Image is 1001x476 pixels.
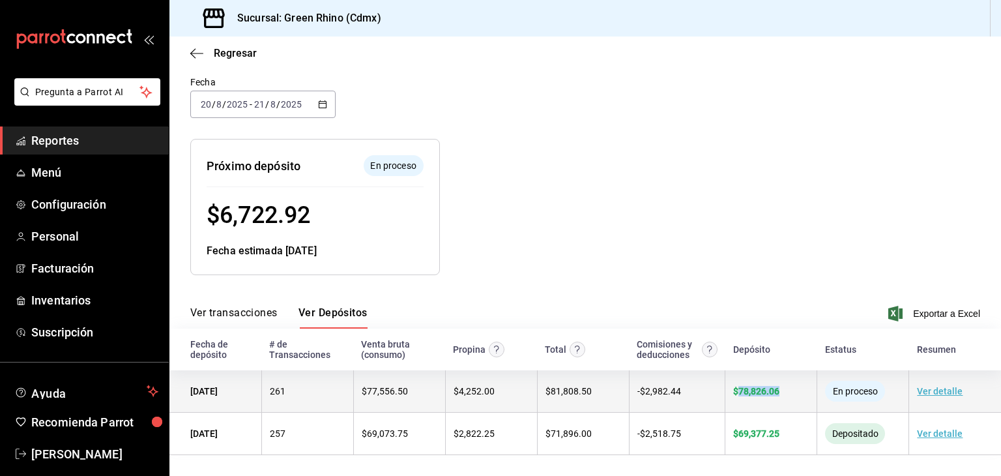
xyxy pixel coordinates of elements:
span: $ 69,377.25 [733,428,779,439]
div: El depósito aún no se ha enviado a tu cuenta bancaria. [364,155,424,176]
span: Facturación [31,260,158,277]
td: 261 [261,370,353,413]
span: En proceso [828,386,883,396]
span: Recomienda Parrot [31,413,158,431]
span: $ 78,826.06 [733,386,779,396]
div: El monto ha sido enviado a tu cuenta bancaria. Puede tardar en verse reflejado, según la entidad ... [825,423,885,444]
svg: Las propinas mostradas excluyen toda configuración de retención. [489,342,504,357]
span: / [212,99,216,110]
button: open_drawer_menu [143,34,154,44]
span: Suscripción [31,323,158,341]
span: / [222,99,226,110]
div: Venta bruta (consumo) [361,339,437,360]
svg: Contempla comisión de ventas y propinas, IVA, cancelaciones y devoluciones. [702,342,718,357]
div: El depósito aún no se ha enviado a tu cuenta bancaria. [825,381,885,402]
label: Fecha [190,78,336,87]
span: En proceso [365,159,421,173]
input: -- [270,99,276,110]
span: $ 69,073.75 [362,428,408,439]
input: -- [200,99,212,110]
td: [DATE] [169,413,261,455]
input: -- [216,99,222,110]
button: Exportar a Excel [891,306,980,321]
input: -- [254,99,265,110]
span: Depositado [827,428,884,439]
div: Próximo depósito [207,157,300,175]
span: Inventarios [31,291,158,309]
span: $ 6,722.92 [207,201,310,229]
div: Estatus [825,344,856,355]
a: Ver detalle [917,428,963,439]
span: Menú [31,164,158,181]
span: Reportes [31,132,158,149]
button: Ver transacciones [190,306,278,329]
td: 257 [261,413,353,455]
span: Personal [31,228,158,245]
div: Propina [453,344,486,355]
span: $ 4,252.00 [454,386,495,396]
span: Pregunta a Parrot AI [35,85,140,99]
div: Fecha estimada [DATE] [207,243,424,259]
a: Pregunta a Parrot AI [9,95,160,108]
a: Ver detalle [917,386,963,396]
span: $ 71,896.00 [545,428,592,439]
span: / [276,99,280,110]
div: Fecha de depósito [190,339,254,360]
button: Ver Depósitos [298,306,368,329]
span: / [265,99,269,110]
button: Pregunta a Parrot AI [14,78,160,106]
span: Configuración [31,196,158,213]
div: Total [545,344,566,355]
span: Regresar [214,47,257,59]
div: # de Transacciones [269,339,345,360]
div: Depósito [733,344,770,355]
input: ---- [280,99,302,110]
div: navigation tabs [190,306,368,329]
span: $ 77,556.50 [362,386,408,396]
input: ---- [226,99,248,110]
h3: Sucursal: Green Rhino (Cdmx) [227,10,381,26]
button: Regresar [190,47,257,59]
svg: Este monto equivale al total de la venta más otros abonos antes de aplicar comisión e IVA. [570,342,585,357]
span: $ 81,808.50 [545,386,592,396]
span: - $ 2,982.44 [637,386,681,396]
div: Resumen [917,344,956,355]
div: Comisiones y deducciones [637,339,698,360]
span: - $ 2,518.75 [637,428,681,439]
span: - [250,99,252,110]
span: Ayuda [31,383,141,399]
td: [DATE] [169,370,261,413]
span: [PERSON_NAME] [31,445,158,463]
span: $ 2,822.25 [454,428,495,439]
